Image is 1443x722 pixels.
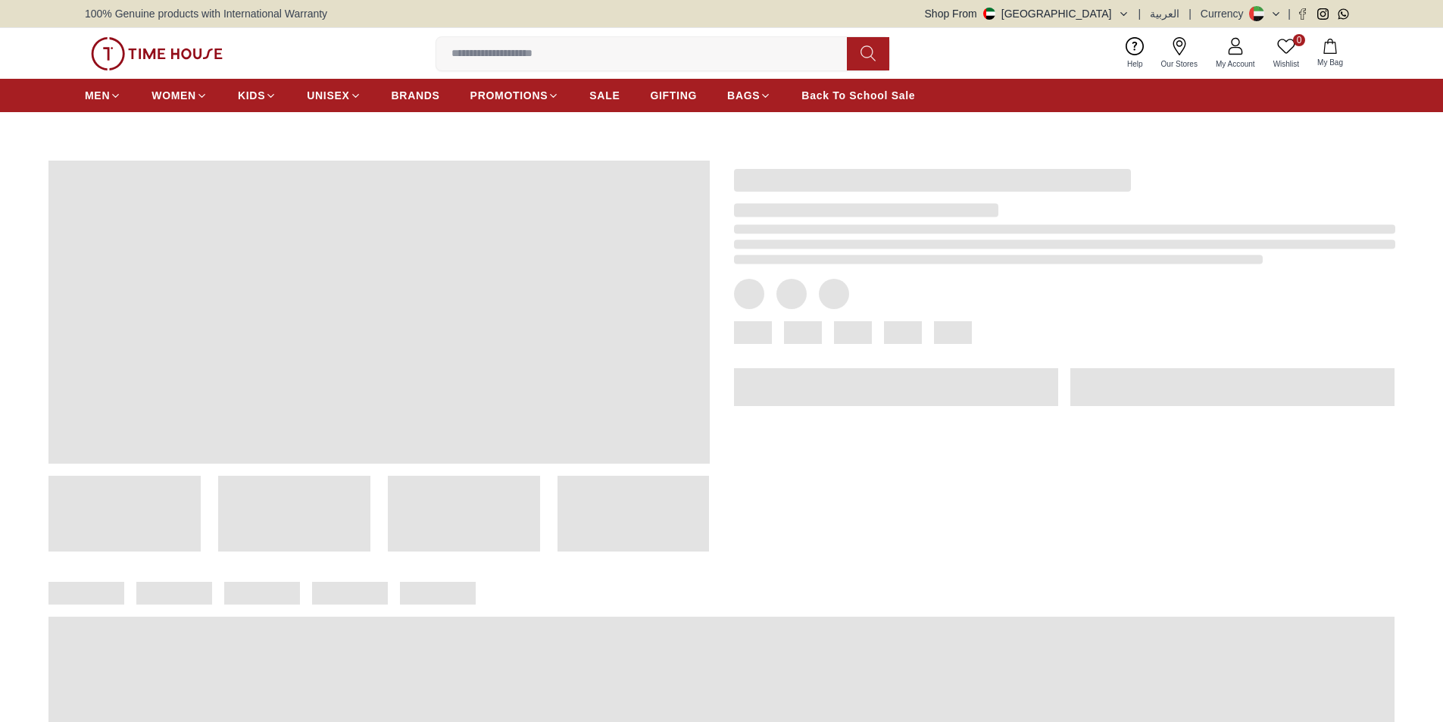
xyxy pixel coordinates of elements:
[392,88,440,103] span: BRANDS
[1152,34,1207,73] a: Our Stores
[1317,8,1329,20] a: Instagram
[1288,6,1291,21] span: |
[307,88,349,103] span: UNISEX
[589,82,620,109] a: SALE
[925,6,1129,21] button: Shop From[GEOGRAPHIC_DATA]
[1293,34,1305,46] span: 0
[1121,58,1149,70] span: Help
[1201,6,1250,21] div: Currency
[1297,8,1308,20] a: Facebook
[151,88,196,103] span: WOMEN
[91,37,223,70] img: ...
[85,88,110,103] span: MEN
[238,82,276,109] a: KIDS
[1267,58,1305,70] span: Wishlist
[650,88,697,103] span: GIFTING
[1138,6,1142,21] span: |
[470,82,560,109] a: PROMOTIONS
[801,82,915,109] a: Back To School Sale
[1311,57,1349,68] span: My Bag
[151,82,208,109] a: WOMEN
[307,82,361,109] a: UNISEX
[85,6,327,21] span: 100% Genuine products with International Warranty
[1308,36,1352,71] button: My Bag
[1210,58,1261,70] span: My Account
[983,8,995,20] img: United Arab Emirates
[727,88,760,103] span: BAGS
[1188,6,1192,21] span: |
[470,88,548,103] span: PROMOTIONS
[801,88,915,103] span: Back To School Sale
[650,82,697,109] a: GIFTING
[1264,34,1308,73] a: 0Wishlist
[392,82,440,109] a: BRANDS
[1338,8,1349,20] a: Whatsapp
[1118,34,1152,73] a: Help
[85,82,121,109] a: MEN
[589,88,620,103] span: SALE
[238,88,265,103] span: KIDS
[1150,6,1179,21] button: العربية
[727,82,771,109] a: BAGS
[1155,58,1204,70] span: Our Stores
